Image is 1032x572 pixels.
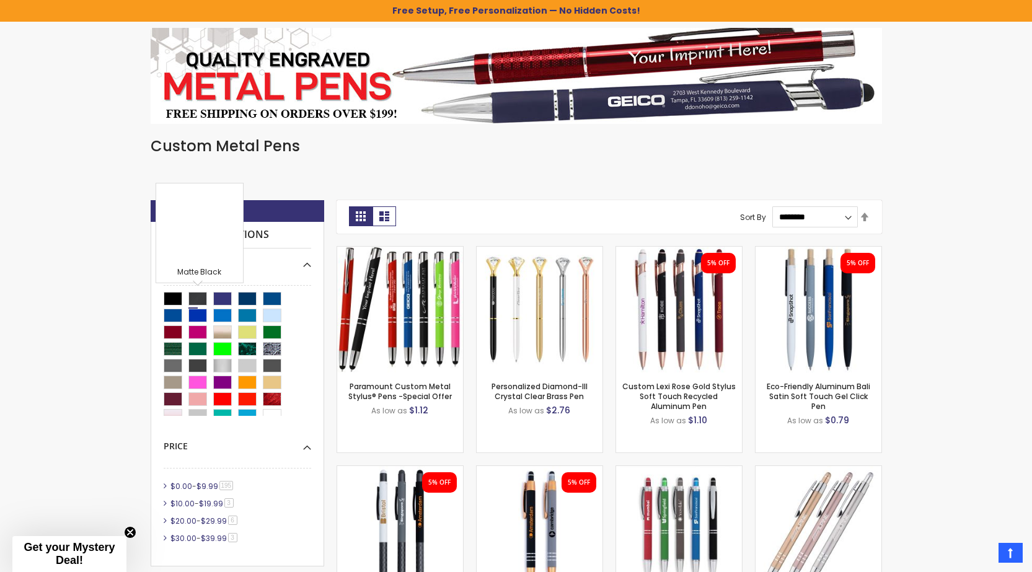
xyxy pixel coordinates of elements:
[349,206,373,226] strong: Grid
[219,481,234,490] span: 195
[756,246,881,257] a: Eco-Friendly Aluminum Bali Satin Soft Touch Gel Click Pen
[170,498,195,509] span: $10.00
[201,533,227,543] span: $39.99
[825,414,849,426] span: $0.79
[196,481,218,491] span: $9.99
[170,533,196,543] span: $30.00
[767,381,870,411] a: Eco-Friendly Aluminum Bali Satin Soft Touch Gel Click Pen
[616,247,742,372] img: Custom Lexi Rose Gold Stylus Soft Touch Recycled Aluminum Pen
[568,478,590,487] div: 5% OFF
[688,414,707,426] span: $1.10
[228,533,237,542] span: 3
[167,533,242,543] a: $30.00-$39.993
[201,516,227,526] span: $29.99
[12,536,126,572] div: Get your Mystery Deal!Close teaser
[409,404,428,416] span: $1.12
[167,481,238,491] a: $0.00-$9.99195
[999,543,1023,563] a: Top
[477,246,602,257] a: Personalized Diamond-III Crystal Clear Brass Pen
[170,516,196,526] span: $20.00
[348,381,452,402] a: Paramount Custom Metal Stylus® Pens -Special Offer
[740,211,766,222] label: Sort By
[477,465,602,476] a: Personalized Copper Penny Stylus Satin Soft Touch Click Metal Pen
[847,259,869,268] div: 5% OFF
[199,498,223,509] span: $19.99
[650,415,686,426] span: As low as
[124,526,136,539] button: Close teaser
[167,516,242,526] a: $20.00-$29.996
[167,498,238,509] a: $10.00-$19.993
[371,405,407,416] span: As low as
[337,247,463,372] img: Paramount Custom Metal Stylus® Pens -Special Offer
[756,465,881,476] a: Promo Broadway Stylus Metallic Click Metal Pen
[787,415,823,426] span: As low as
[546,404,570,416] span: $2.76
[164,431,311,452] div: Price
[224,498,234,508] span: 3
[159,267,240,279] div: Matte Black
[337,465,463,476] a: Custom Recycled Fleetwood Stylus Satin Soft Touch Gel Click Pen
[616,246,742,257] a: Custom Lexi Rose Gold Stylus Soft Touch Recycled Aluminum Pen
[170,481,192,491] span: $0.00
[492,381,588,402] a: Personalized Diamond-III Crystal Clear Brass Pen
[477,247,602,372] img: Personalized Diamond-III Crystal Clear Brass Pen
[616,465,742,476] a: Promotional Hope Stylus Satin Soft Touch Click Metal Pen
[151,136,882,156] h1: Custom Metal Pens
[756,247,881,372] img: Eco-Friendly Aluminum Bali Satin Soft Touch Gel Click Pen
[428,478,451,487] div: 5% OFF
[622,381,736,411] a: Custom Lexi Rose Gold Stylus Soft Touch Recycled Aluminum Pen
[337,246,463,257] a: Paramount Custom Metal Stylus® Pens -Special Offer
[151,28,882,124] img: Metal Pens
[24,541,115,566] span: Get your Mystery Deal!
[228,516,237,525] span: 6
[707,259,730,268] div: 5% OFF
[508,405,544,416] span: As low as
